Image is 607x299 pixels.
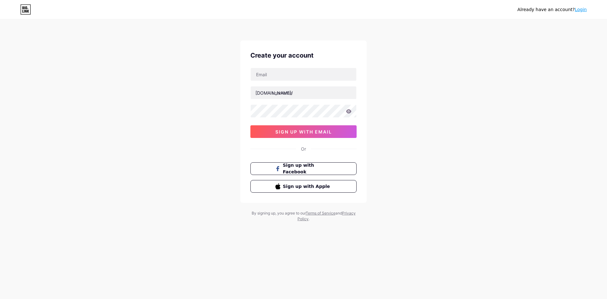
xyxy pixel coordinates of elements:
div: By signing up, you agree to our and . [250,210,357,222]
span: Sign up with Apple [283,183,332,190]
div: Or [301,146,306,152]
div: [DOMAIN_NAME]/ [255,90,293,96]
button: Sign up with Facebook [250,162,357,175]
input: Email [251,68,356,81]
span: sign up with email [275,129,332,134]
div: Already have an account? [518,6,587,13]
span: Sign up with Facebook [283,162,332,175]
button: sign up with email [250,125,357,138]
input: username [251,86,356,99]
button: Sign up with Apple [250,180,357,193]
div: Create your account [250,51,357,60]
a: Login [575,7,587,12]
a: Terms of Service [306,211,335,215]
